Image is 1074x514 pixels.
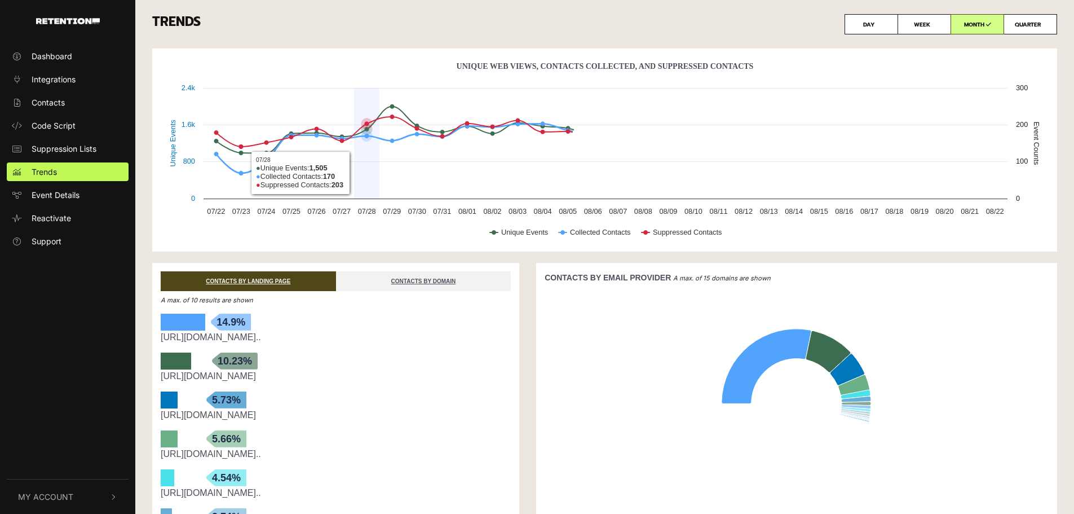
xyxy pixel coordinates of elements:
text: 08/12 [735,207,753,216]
text: 07/31 [433,207,451,216]
text: 08/14 [785,207,803,216]
a: Support [7,232,129,251]
text: 08/11 [710,207,728,216]
a: Integrations [7,70,129,89]
text: 08/19 [911,207,929,216]
a: CONTACTS BY DOMAIN [336,271,511,291]
text: 200 [1016,120,1028,129]
text: 07/30 [408,207,426,216]
text: 08/18 [885,207,903,216]
text: 100 [1016,157,1028,165]
text: 08/06 [584,207,602,216]
span: 4.54% [206,469,246,486]
span: Trends [32,166,57,178]
a: [URL][DOMAIN_NAME] [161,371,256,381]
text: 1.6k [182,120,196,129]
label: WEEK [898,14,951,34]
text: 300 [1016,84,1028,92]
span: Contacts [32,96,65,108]
span: My Account [18,491,73,503]
text: 0 [1016,194,1020,203]
div: https://catalystpet.com/collections/cat-litter [161,408,511,422]
text: 08/02 [483,207,501,216]
text: 0 [191,194,195,203]
text: 07/27 [333,207,351,216]
em: A max. of 10 results are shown [161,296,253,304]
text: 08/20 [936,207,954,216]
span: 10.23% [212,353,258,370]
span: 14.9% [211,314,251,331]
text: Collected Contacts [570,228,630,236]
a: [URL][DOMAIN_NAME].. [161,332,261,342]
text: 800 [183,157,195,165]
text: 08/17 [860,207,878,216]
strong: CONTACTS BY EMAIL PROVIDER [545,273,671,282]
text: 07/24 [257,207,275,216]
text: 08/09 [659,207,677,216]
label: QUARTER [1004,14,1057,34]
div: https://catalystpet.com/web-pixels@1209bdd7wca20e20bpda72f44cmf0f1b013/pages/5-reasons [161,447,511,461]
text: Unique Events [169,120,177,166]
a: Reactivate [7,209,129,227]
text: 08/21 [961,207,979,216]
text: Unique Web Views, Contacts Collected, And Suppressed Contacts [457,62,754,71]
a: [URL][DOMAIN_NAME].. [161,488,261,498]
label: DAY [845,14,898,34]
text: Event Counts [1032,122,1041,165]
img: Retention.com [36,18,100,24]
text: 08/07 [609,207,627,216]
span: 5.73% [206,392,246,408]
text: 08/05 [559,207,577,216]
text: Unique Events [501,228,548,236]
a: [URL][DOMAIN_NAME] [161,410,256,420]
text: 08/10 [684,207,702,216]
label: MONTH [951,14,1004,34]
span: Suppression Lists [32,143,96,155]
text: 08/04 [534,207,552,216]
a: Dashboard [7,47,129,65]
text: 08/15 [810,207,828,216]
text: 08/22 [986,207,1004,216]
a: Contacts [7,93,129,112]
a: [URL][DOMAIN_NAME].. [161,449,261,459]
span: 5.66% [206,430,246,447]
div: https://catalystpet.com/web-pixels@73b305c4w82c1918fpb7086179m603a4010/pages/5-reasons [161,331,511,344]
text: 07/29 [383,207,401,216]
span: Integrations [32,73,76,85]
text: 08/03 [509,207,527,216]
em: A max. of 15 domains are shown [673,274,771,282]
div: https://catalystpet.com/web-pixels@73b305c4w82c1918fpb7086179m603a4010/collections/cat-litter [161,486,511,500]
text: Suppressed Contacts [653,228,722,236]
text: 08/01 [458,207,476,216]
text: 08/16 [835,207,853,216]
text: 07/25 [282,207,300,216]
text: 07/23 [232,207,250,216]
span: Support [32,235,61,247]
a: Event Details [7,186,129,204]
span: Reactivate [32,212,71,224]
div: https://catalystpet.com/pages/5-reasons [161,370,511,383]
span: Event Details [32,189,79,201]
h3: TRENDS [152,14,1057,34]
text: 07/22 [207,207,225,216]
svg: Unique Web Views, Contacts Collected, And Suppressed Contacts [161,57,1049,249]
text: 08/13 [760,207,778,216]
a: Suppression Lists [7,139,129,158]
button: My Account [7,480,129,514]
span: Code Script [32,120,76,131]
text: 07/26 [308,207,326,216]
text: 07/28 [358,207,376,216]
a: CONTACTS BY LANDING PAGE [161,271,336,291]
text: 2.4k [182,84,196,92]
text: 08/08 [634,207,652,216]
a: Trends [7,162,129,181]
span: Dashboard [32,50,72,62]
a: Code Script [7,116,129,135]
